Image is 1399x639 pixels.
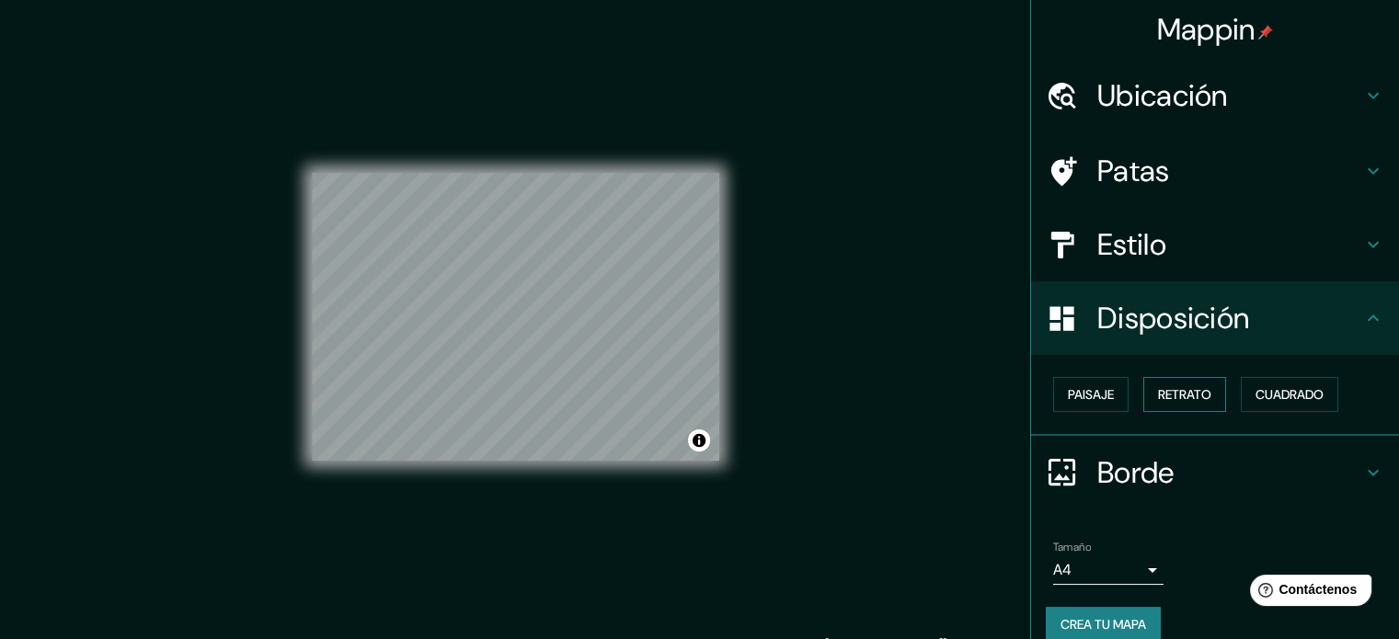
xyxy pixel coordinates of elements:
button: Activar o desactivar atribución [688,429,710,451]
div: A4 [1053,555,1164,585]
div: Estilo [1031,208,1399,281]
button: Paisaje [1053,377,1129,412]
div: Disposición [1031,281,1399,355]
font: Tamaño [1053,540,1091,554]
font: Ubicación [1097,76,1228,115]
font: Disposición [1097,299,1249,337]
font: Mappin [1157,10,1256,49]
font: Crea tu mapa [1061,616,1146,633]
div: Patas [1031,134,1399,208]
button: Retrato [1143,377,1226,412]
canvas: Mapa [312,173,719,461]
font: Paisaje [1068,386,1114,403]
font: Patas [1097,152,1170,190]
font: Cuadrado [1256,386,1324,403]
div: Ubicación [1031,59,1399,132]
button: Cuadrado [1241,377,1338,412]
font: A4 [1053,560,1072,579]
div: Borde [1031,436,1399,509]
iframe: Lanzador de widgets de ayuda [1235,567,1379,619]
font: Retrato [1158,386,1211,403]
img: pin-icon.png [1258,25,1273,40]
font: Borde [1097,453,1175,492]
font: Estilo [1097,225,1166,264]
